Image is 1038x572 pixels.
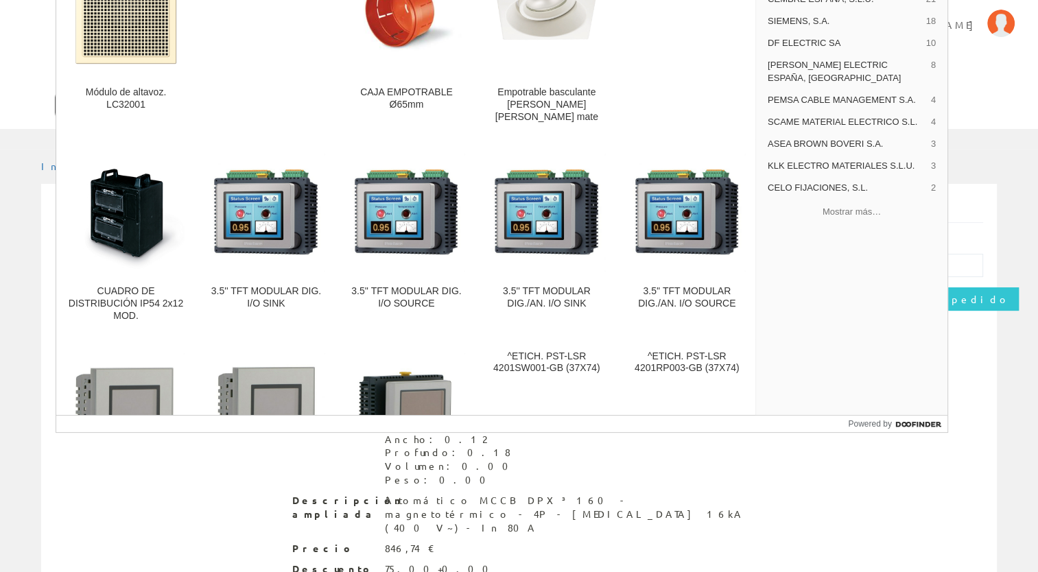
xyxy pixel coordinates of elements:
a: CUADRO DE DISTRIBUCIÓN IP54 2x12 MOD. CUADRO DE DISTRIBUCIÓN IP54 2x12 MOD. [56,140,196,338]
span: Precio [292,542,375,556]
img: 3.5'' TFT MODULAR DIG./AN. I/O SINK [488,154,605,271]
span: ASEA BROWN BOVERI S.A. [768,138,925,150]
a: 3.5'' TFT MODULAR DIG. I/O SINK 3.5'' TFT MODULAR DIG. I/O SINK [196,140,335,338]
img: 3.5'' TFT MODULAR DIG./AN. I/O SOURCE [628,154,746,271]
div: Automático MCCB DPX³ 160 - magnetotérmico - 4P - [MEDICAL_DATA] 16kA (400 V~) - In 80A [385,494,746,535]
span: 18 [926,15,936,27]
img: 3.5'' 65536 COLORS TFT STANDARD [207,353,325,470]
span: SCAME MATERIAL ELECTRICO S.L. [768,116,925,128]
div: CUADRO DE DISTRIBUCIÓN IP54 2x12 MOD. [67,285,185,322]
span: 4 [931,116,936,128]
span: [PERSON_NAME] ELECTRIC ESPAÑA, [GEOGRAPHIC_DATA] [768,59,925,84]
a: 3.5'' 65536 COLORS TFT STANDARD [196,339,335,525]
img: 3.5'' TFT MODULAR DIG. I/O SOURCE [348,154,465,271]
div: CAJA EMPOTRABLE Ø65mm [348,86,465,111]
span: PEMSA CABLE MANAGEMENT S.A. [768,94,925,106]
div: 3.5'' TFT MODULAR DIG. I/O SOURCE [348,285,465,310]
img: 3.5'' TFT MODULAR DIG. I/O SINK [207,154,325,271]
div: 846,74 € [385,542,435,556]
a: 3.5'' 65536 COLORS TFT BASIC [56,339,196,525]
a: ^ETICH. PST-LSR 4201RP003-GB (37X74) [617,339,757,525]
div: Ancho: 0.12 [385,433,517,446]
span: DF ELECTRIC SA [768,37,921,49]
div: 3.5'' TFT MODULAR DIG./AN. I/O SINK [488,285,605,310]
div: Módulo de altavoz. LC32001 [67,86,185,111]
span: KLK ELECTRO MATERIALES S.L.U. [768,160,925,172]
img: 3.5'' 65536 COLORS TFT MODULAR [348,353,465,470]
a: 3.5'' TFT MODULAR DIG./AN. I/O SINK 3.5'' TFT MODULAR DIG./AN. I/O SINK [477,140,616,338]
span: 10 [926,37,936,49]
span: 4 [931,94,936,106]
a: 3.5'' TFT MODULAR DIG. I/O SOURCE 3.5'' TFT MODULAR DIG. I/O SOURCE [337,140,476,338]
span: 2 [931,182,936,194]
span: SIEMENS, S.A. [768,15,921,27]
img: CUADRO DE DISTRIBUCIÓN IP54 2x12 MOD. [67,154,185,271]
div: Empotrable basculante [PERSON_NAME] [PERSON_NAME] mate [488,86,605,123]
span: 3 [931,138,936,150]
button: Mostrar más… [762,201,942,224]
span: Descripción ampliada [292,494,375,521]
img: 3.5'' 65536 COLORS TFT BASIC [67,353,185,470]
a: Inicio [41,160,99,172]
div: Volumen: 0.00 [385,460,517,473]
a: 3.5'' 65536 COLORS TFT MODULAR [337,339,476,525]
div: ^ETICH. PST-LSR 4201RP003-GB (37X74) [628,350,746,375]
div: Peso: 0.00 [385,473,517,487]
div: 3.5'' TFT MODULAR DIG. I/O SINK [207,285,325,310]
a: 3.5'' TFT MODULAR DIG./AN. I/O SOURCE 3.5'' TFT MODULAR DIG./AN. I/O SOURCE [617,140,757,338]
a: ^ETICH. PST-LSR 4201SW001-GB (37X74) [477,339,616,525]
div: Profundo: 0.18 [385,446,517,460]
span: 8 [931,59,936,84]
a: Powered by [848,416,947,432]
div: 3.5'' TFT MODULAR DIG./AN. I/O SOURCE [628,285,746,310]
span: 3 [931,160,936,172]
span: CELO FIJACIONES, S.L. [768,182,925,194]
div: ^ETICH. PST-LSR 4201SW001-GB (37X74) [488,350,605,375]
span: Powered by [848,418,891,430]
